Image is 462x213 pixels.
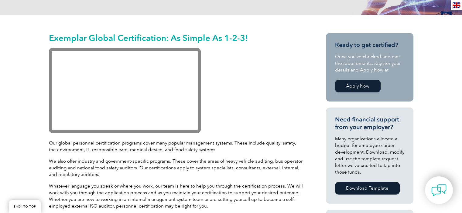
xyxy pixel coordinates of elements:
[335,182,400,195] a: Download Template
[335,135,404,175] p: Many organizations allocate a budget for employee career development. Download, modify and use th...
[49,48,201,133] iframe: Exemplar Global: Working together to make a difference
[335,116,404,131] h3: Need financial support from your employer?
[335,53,404,73] p: Once you’ve checked and met the requirements, register your details and Apply Now at
[431,183,447,198] img: contact-chat.png
[9,200,41,213] a: BACK TO TOP
[453,2,460,8] img: en
[49,158,304,178] p: We also offer industry and government-specific programs. These cover the areas of heavy vehicle a...
[49,183,304,209] p: Whatever language you speak or where you work, our team is here to help you through the certifica...
[335,80,381,92] a: Apply Now
[335,41,404,49] h3: Ready to get certified?
[49,140,304,153] p: Our global personnel certification programs cover many popular management systems. These include ...
[49,33,304,43] h2: Exemplar Global Certification: As Simple As 1-2-3!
